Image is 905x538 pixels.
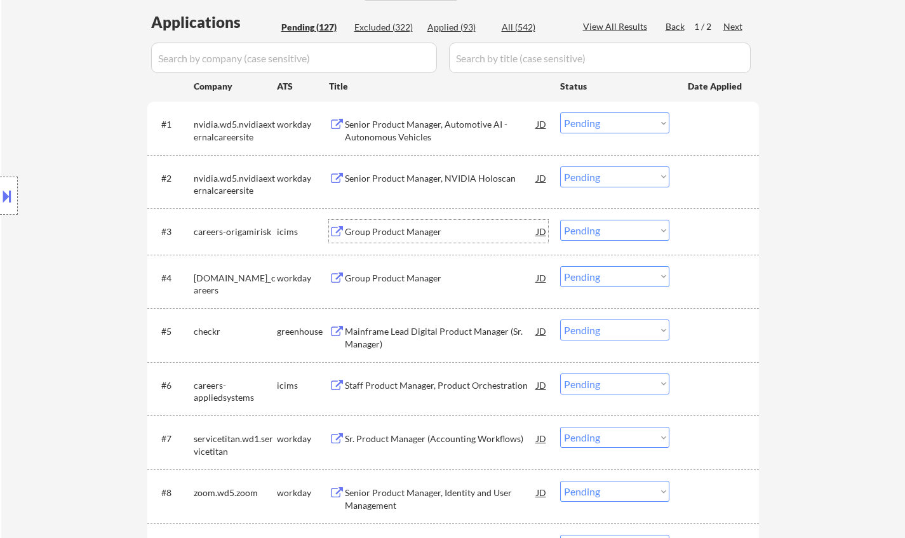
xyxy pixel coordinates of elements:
div: Applications [151,15,277,30]
div: careers-appliedsystems [194,379,277,404]
div: #7 [161,433,184,445]
div: workday [277,172,329,185]
div: Staff Product Manager, Product Orchestration [345,379,537,392]
div: JD [535,481,548,504]
div: Pending (127) [281,21,345,34]
div: nvidia.wd5.nvidiaexternalcareersite [194,172,277,197]
div: JD [535,166,548,189]
div: zoom.wd5.zoom [194,487,277,499]
div: Excluded (322) [354,21,418,34]
div: greenhouse [277,325,329,338]
input: Search by title (case sensitive) [449,43,751,73]
div: View All Results [583,20,651,33]
div: All (542) [502,21,565,34]
div: JD [535,220,548,243]
div: checkr [194,325,277,338]
div: JD [535,373,548,396]
div: #5 [161,325,184,338]
div: workday [277,433,329,445]
div: Mainframe Lead Digital Product Manager (Sr. Manager) [345,325,537,350]
div: Group Product Manager [345,225,537,238]
div: Senior Product Manager, NVIDIA Holoscan [345,172,537,185]
div: workday [277,487,329,499]
div: careers-origamirisk [194,225,277,238]
div: Senior Product Manager, Identity and User Management [345,487,537,511]
div: JD [535,112,548,135]
div: [DOMAIN_NAME]_careers [194,272,277,297]
div: workday [277,118,329,131]
div: Status [560,74,669,97]
div: Next [723,20,744,33]
div: Back [666,20,686,33]
div: Title [329,80,548,93]
div: Date Applied [688,80,744,93]
div: JD [535,427,548,450]
div: icims [277,379,329,392]
div: #6 [161,379,184,392]
div: Senior Product Manager, Automotive AI - Autonomous Vehicles [345,118,537,143]
div: Group Product Manager [345,272,537,285]
div: servicetitan.wd1.servicetitan [194,433,277,457]
div: icims [277,225,329,238]
div: Applied (93) [427,21,491,34]
div: nvidia.wd5.nvidiaexternalcareersite [194,118,277,143]
div: Company [194,80,277,93]
div: JD [535,266,548,289]
div: JD [535,319,548,342]
div: 1 / 2 [694,20,723,33]
div: ATS [277,80,329,93]
div: #8 [161,487,184,499]
div: workday [277,272,329,285]
div: Sr. Product Manager (Accounting Workflows) [345,433,537,445]
input: Search by company (case sensitive) [151,43,437,73]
